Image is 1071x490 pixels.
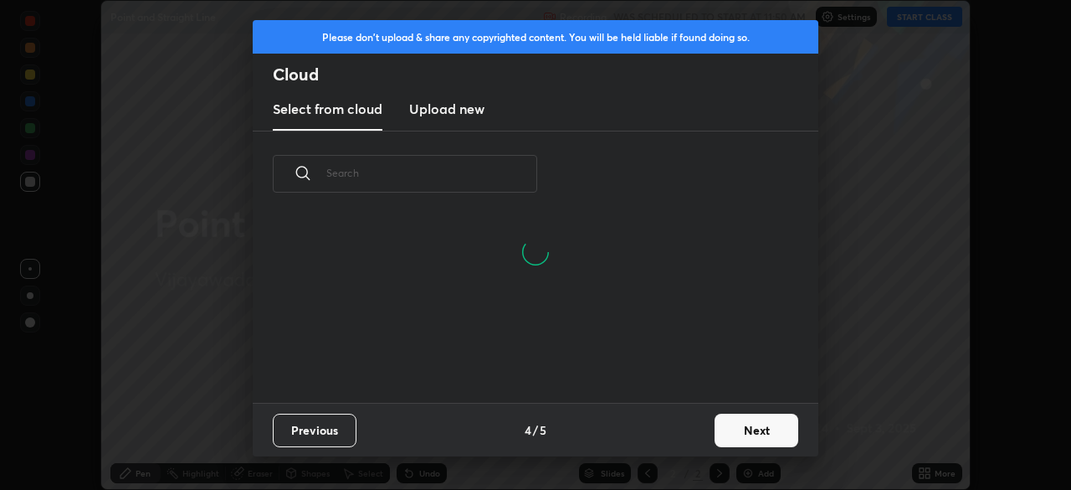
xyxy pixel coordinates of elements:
button: Previous [273,414,356,447]
div: Please don't upload & share any copyrighted content. You will be held liable if found doing so. [253,20,818,54]
h4: / [533,421,538,439]
h3: Select from cloud [273,99,382,119]
h4: 5 [540,421,546,439]
h2: Cloud [273,64,818,85]
h4: 4 [525,421,531,439]
input: Search [326,137,537,209]
button: Next [715,414,798,447]
h3: Upload new [409,99,484,119]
